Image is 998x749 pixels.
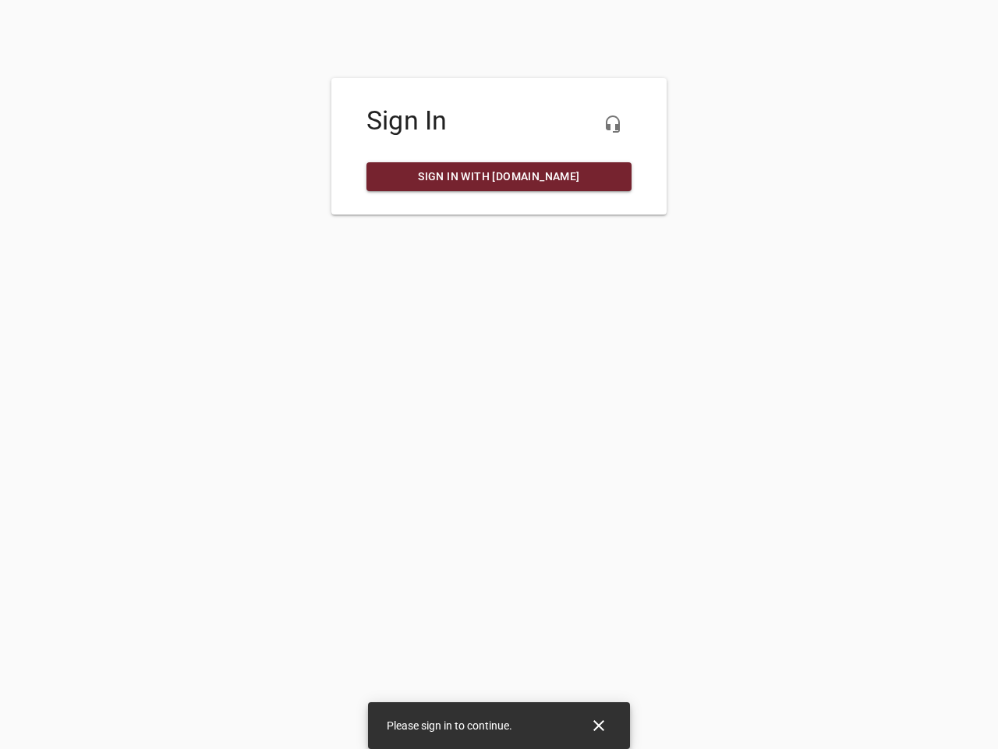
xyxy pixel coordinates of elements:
[379,167,619,186] span: Sign in with [DOMAIN_NAME]
[580,707,618,744] button: Close
[366,105,632,137] h4: Sign In
[594,105,632,143] button: Live Chat
[387,719,512,732] span: Please sign in to continue.
[366,162,632,191] a: Sign in with [DOMAIN_NAME]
